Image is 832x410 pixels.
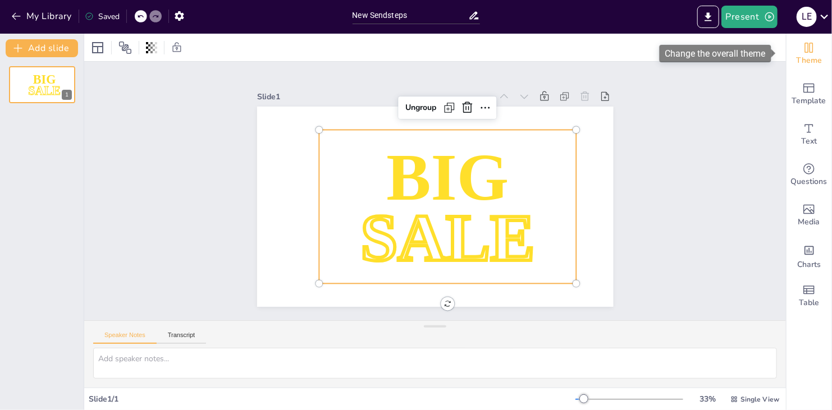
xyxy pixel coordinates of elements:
[157,331,207,344] button: Transcript
[797,259,821,271] span: Charts
[787,195,831,236] div: Add images, graphics, shapes or video
[787,74,831,114] div: Add ready made slides
[505,3,541,238] div: Slide 1
[89,394,575,404] div: Slide 1 / 1
[118,41,132,54] span: Position
[6,39,78,57] button: Add slide
[787,276,831,316] div: Add a table
[408,137,493,266] span: BIG
[799,297,819,309] span: Table
[740,395,779,404] span: Single View
[787,155,831,195] div: Get real-time input from your audience
[791,176,828,188] span: Questions
[796,54,822,67] span: Theme
[93,331,157,344] button: Speaker Notes
[798,216,820,228] span: Media
[89,39,107,57] div: Layout
[787,236,831,276] div: Add charts and graphs
[28,84,61,97] span: SALE
[8,7,76,25] button: My Library
[85,11,120,22] div: Saved
[345,118,437,299] span: SALE
[797,6,817,28] button: L E
[506,147,528,188] div: Ungroup
[353,7,468,24] input: Insert title
[792,95,826,107] span: Template
[801,135,817,148] span: Text
[787,34,831,74] div: Change the overall theme
[787,114,831,155] div: Add text boxes
[660,45,771,62] div: Change the overall theme
[9,66,75,103] div: BIGSALE1
[62,90,72,100] div: 1
[694,394,721,404] div: 33 %
[33,72,56,86] span: BIG
[697,6,719,28] button: Export to PowerPoint
[721,6,778,28] button: Present
[797,7,817,27] div: L E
